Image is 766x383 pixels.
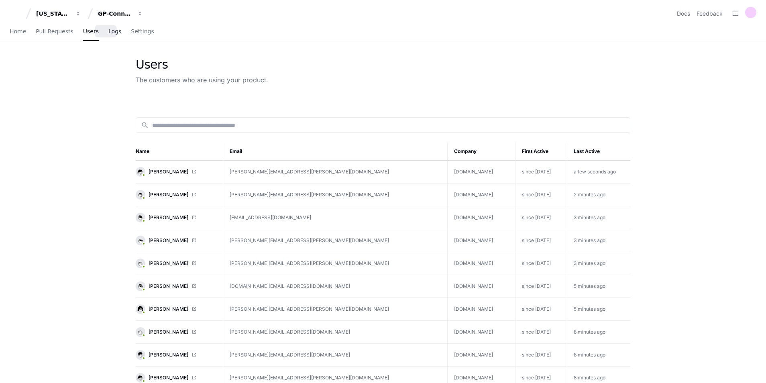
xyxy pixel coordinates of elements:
[136,259,216,268] a: [PERSON_NAME]
[149,191,188,198] span: [PERSON_NAME]
[149,237,188,244] span: [PERSON_NAME]
[567,143,630,161] th: Last Active
[567,183,630,206] td: 2 minutes ago
[136,75,268,85] div: The customers who are using your product.
[567,252,630,275] td: 3 minutes ago
[83,29,99,34] span: Users
[515,206,567,229] td: since [DATE]
[10,29,26,34] span: Home
[567,229,630,252] td: 3 minutes ago
[136,167,216,177] a: [PERSON_NAME]
[223,344,448,367] td: [PERSON_NAME][EMAIL_ADDRESS][DOMAIN_NAME]
[131,29,154,34] span: Settings
[136,191,144,198] img: 8.svg
[36,10,71,18] div: [US_STATE] Pacific
[149,283,188,289] span: [PERSON_NAME]
[223,275,448,298] td: [DOMAIN_NAME][EMAIL_ADDRESS][DOMAIN_NAME]
[223,321,448,344] td: [PERSON_NAME][EMAIL_ADDRESS][DOMAIN_NAME]
[149,306,188,312] span: [PERSON_NAME]
[136,282,144,290] img: 6.svg
[447,143,515,161] th: Company
[515,183,567,206] td: since [DATE]
[447,298,515,321] td: [DOMAIN_NAME]
[136,305,144,313] img: 15.svg
[567,206,630,229] td: 3 minutes ago
[567,275,630,298] td: 5 minutes ago
[136,373,216,383] a: [PERSON_NAME]
[447,161,515,183] td: [DOMAIN_NAME]
[515,229,567,252] td: since [DATE]
[98,10,132,18] div: GP-Connection Central
[36,22,73,41] a: Pull Requests
[447,321,515,344] td: [DOMAIN_NAME]
[567,321,630,344] td: 8 minutes ago
[515,161,567,183] td: since [DATE]
[447,229,515,252] td: [DOMAIN_NAME]
[149,260,188,267] span: [PERSON_NAME]
[447,252,515,275] td: [DOMAIN_NAME]
[677,10,690,18] a: Docs
[515,344,567,367] td: since [DATE]
[223,143,448,161] th: Email
[447,206,515,229] td: [DOMAIN_NAME]
[223,229,448,252] td: [PERSON_NAME][EMAIL_ADDRESS][PERSON_NAME][DOMAIN_NAME]
[10,22,26,41] a: Home
[149,214,188,221] span: [PERSON_NAME]
[136,214,144,221] img: 12.svg
[136,374,144,381] img: 14.svg
[136,327,216,337] a: [PERSON_NAME]
[223,183,448,206] td: [PERSON_NAME][EMAIL_ADDRESS][PERSON_NAME][DOMAIN_NAME]
[567,161,630,183] td: a few seconds ago
[515,321,567,344] td: since [DATE]
[136,351,144,359] img: 5.svg
[136,57,268,72] div: Users
[515,298,567,321] td: since [DATE]
[36,29,73,34] span: Pull Requests
[136,304,216,314] a: [PERSON_NAME]
[149,352,188,358] span: [PERSON_NAME]
[136,143,223,161] th: Name
[223,298,448,321] td: [PERSON_NAME][EMAIL_ADDRESS][PERSON_NAME][DOMAIN_NAME]
[95,6,146,21] button: GP-Connection Central
[447,275,515,298] td: [DOMAIN_NAME]
[83,22,99,41] a: Users
[447,183,515,206] td: [DOMAIN_NAME]
[136,328,144,336] img: 10.svg
[567,298,630,321] td: 5 minutes ago
[136,190,216,200] a: [PERSON_NAME]
[136,350,216,360] a: [PERSON_NAME]
[136,213,216,222] a: [PERSON_NAME]
[223,161,448,183] td: [PERSON_NAME][EMAIL_ADDRESS][PERSON_NAME][DOMAIN_NAME]
[149,375,188,381] span: [PERSON_NAME]
[697,10,723,18] button: Feedback
[136,259,144,267] img: 10.svg
[136,236,216,245] a: [PERSON_NAME]
[136,236,144,244] img: 9.svg
[149,169,188,175] span: [PERSON_NAME]
[223,206,448,229] td: [EMAIL_ADDRESS][DOMAIN_NAME]
[149,329,188,335] span: [PERSON_NAME]
[567,344,630,367] td: 8 minutes ago
[141,121,149,129] mat-icon: search
[447,344,515,367] td: [DOMAIN_NAME]
[108,22,121,41] a: Logs
[136,281,216,291] a: [PERSON_NAME]
[131,22,154,41] a: Settings
[223,252,448,275] td: [PERSON_NAME][EMAIL_ADDRESS][PERSON_NAME][DOMAIN_NAME]
[515,143,567,161] th: First Active
[33,6,84,21] button: [US_STATE] Pacific
[515,275,567,298] td: since [DATE]
[108,29,121,34] span: Logs
[136,168,144,175] img: 2.svg
[515,252,567,275] td: since [DATE]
